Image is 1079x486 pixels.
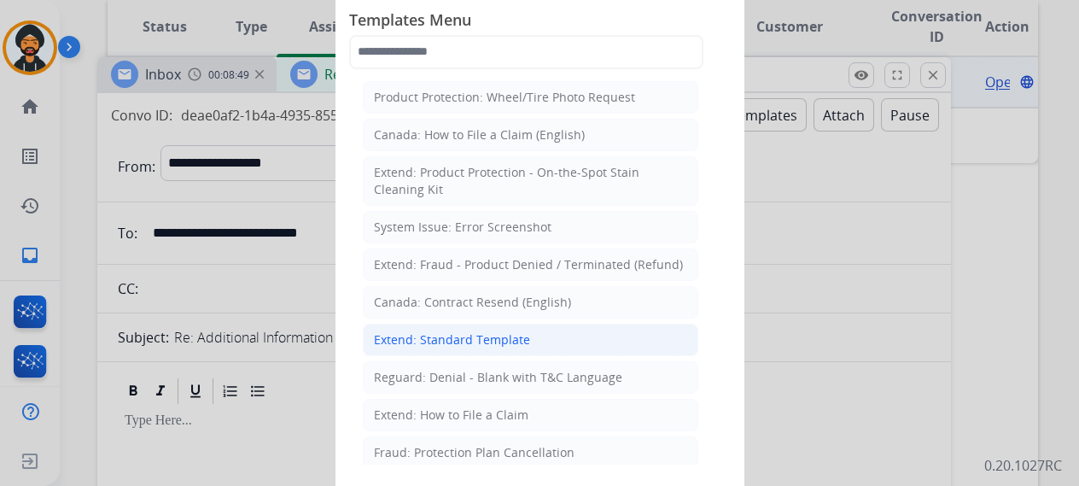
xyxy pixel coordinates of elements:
div: Extend: Standard Template [374,331,530,348]
div: Extend: How to File a Claim [374,407,528,424]
div: System Issue: Error Screenshot [374,219,551,236]
div: Product Protection: Wheel/Tire Photo Request [374,89,635,106]
div: Extend: Product Protection - On-the-Spot Stain Cleaning Kit [374,164,687,198]
div: Fraud: Protection Plan Cancellation [374,444,574,461]
div: Reguard: Denial - Blank with T&C Language [374,369,622,386]
div: Extend: Fraud - Product Denied / Terminated (Refund) [374,256,683,273]
div: Canada: How to File a Claim (English) [374,126,585,143]
div: Canada: Contract Resend (English) [374,294,571,311]
span: Templates Menu [349,8,731,35]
